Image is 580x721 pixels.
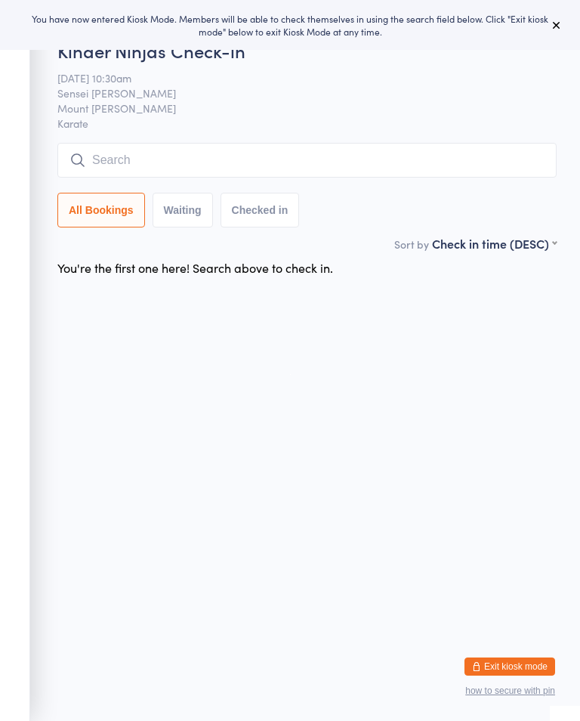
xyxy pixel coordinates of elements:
[57,143,557,178] input: Search
[57,116,557,131] span: Karate
[57,101,533,116] span: Mount [PERSON_NAME]
[153,193,213,227] button: Waiting
[24,12,556,38] div: You have now entered Kiosk Mode. Members will be able to check themselves in using the search fie...
[465,685,555,696] button: how to secure with pin
[464,658,555,676] button: Exit kiosk mode
[57,70,533,85] span: [DATE] 10:30am
[394,237,429,252] label: Sort by
[432,235,557,252] div: Check in time (DESC)
[57,38,557,63] h2: Kinder Ninjas Check-in
[221,193,300,227] button: Checked in
[57,193,145,227] button: All Bookings
[57,85,533,101] span: Sensei [PERSON_NAME]
[57,259,333,276] div: You're the first one here! Search above to check in.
